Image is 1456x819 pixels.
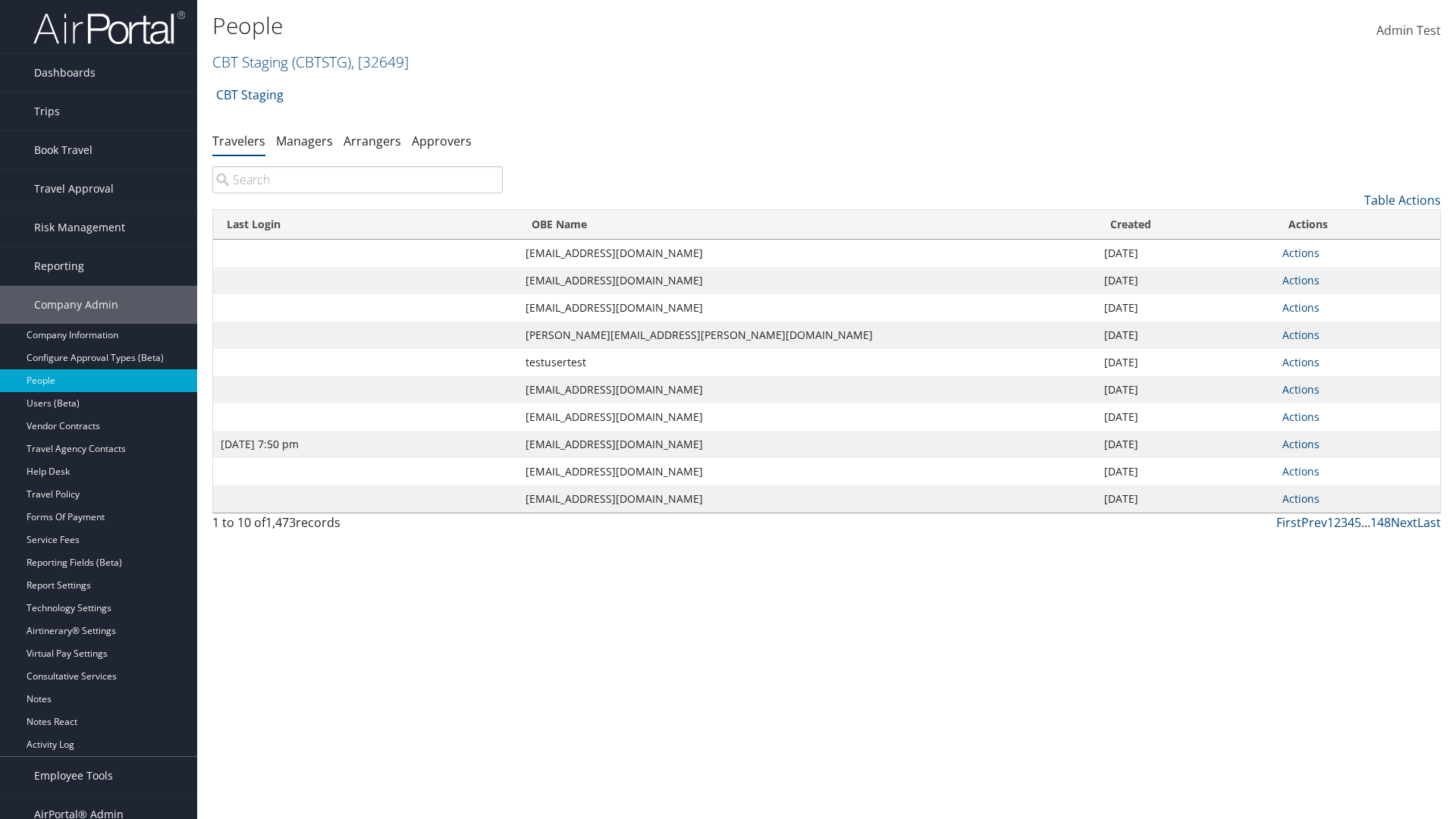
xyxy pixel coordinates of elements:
span: Trips [34,93,60,130]
a: Arrangers [344,133,401,149]
span: Company Admin [34,286,118,324]
td: [EMAIL_ADDRESS][DOMAIN_NAME] [518,458,1097,485]
td: testusertest [518,349,1097,376]
a: Admin Test [1376,8,1441,55]
a: Actions [1282,437,1319,451]
td: [PERSON_NAME][EMAIL_ADDRESS][PERSON_NAME][DOMAIN_NAME] [518,322,1097,349]
a: Approvers [412,133,472,149]
a: First [1276,514,1301,531]
td: [EMAIL_ADDRESS][DOMAIN_NAME] [518,376,1097,403]
th: Created: activate to sort column ascending [1097,210,1275,240]
a: 148 [1370,514,1391,531]
td: [DATE] [1097,485,1275,513]
a: Actions [1282,273,1319,287]
a: Actions [1282,382,1319,397]
span: Reporting [34,247,84,285]
td: [DATE] [1097,376,1275,403]
a: Travelers [212,133,265,149]
span: , [ 32649 ] [351,52,409,72]
a: CBT Staging [212,52,409,72]
a: Actions [1282,300,1319,315]
td: [DATE] [1097,322,1275,349]
th: OBE Name: activate to sort column ascending [518,210,1097,240]
td: [DATE] [1097,240,1275,267]
a: 4 [1348,514,1354,531]
td: [DATE] [1097,431,1275,458]
a: Last [1417,514,1441,531]
th: Last Login: activate to sort column ascending [213,210,518,240]
a: Managers [276,133,333,149]
td: [DATE] [1097,267,1275,294]
span: ( CBTSTG ) [292,52,351,72]
td: [EMAIL_ADDRESS][DOMAIN_NAME] [518,431,1097,458]
input: Search [212,166,503,193]
span: Dashboards [34,54,96,92]
a: 1 [1327,514,1334,531]
th: Actions [1275,210,1440,240]
a: 2 [1334,514,1341,531]
td: [DATE] [1097,349,1275,376]
a: Actions [1282,355,1319,369]
td: [EMAIL_ADDRESS][DOMAIN_NAME] [518,294,1097,322]
td: [EMAIL_ADDRESS][DOMAIN_NAME] [518,240,1097,267]
td: [EMAIL_ADDRESS][DOMAIN_NAME] [518,485,1097,513]
div: 1 to 10 of records [212,513,503,539]
td: [EMAIL_ADDRESS][DOMAIN_NAME] [518,403,1097,431]
span: Employee Tools [34,757,113,795]
a: Actions [1282,491,1319,506]
span: … [1361,514,1370,531]
td: [DATE] [1097,403,1275,431]
a: 5 [1354,514,1361,531]
span: Travel Approval [34,170,114,208]
td: [DATE] 7:50 pm [213,431,518,458]
span: 1,473 [265,514,296,531]
a: Actions [1282,409,1319,424]
a: CBT Staging [216,80,284,110]
a: Next [1391,514,1417,531]
a: 3 [1341,514,1348,531]
a: Prev [1301,514,1327,531]
span: Admin Test [1376,22,1441,39]
a: Table Actions [1364,192,1441,209]
span: Risk Management [34,209,125,246]
span: Book Travel [34,131,93,169]
a: Actions [1282,328,1319,342]
h1: People [212,10,1031,42]
td: [DATE] [1097,294,1275,322]
a: Actions [1282,246,1319,260]
td: [EMAIL_ADDRESS][DOMAIN_NAME] [518,267,1097,294]
a: Actions [1282,464,1319,479]
img: airportal-logo.png [33,10,185,45]
td: [DATE] [1097,458,1275,485]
